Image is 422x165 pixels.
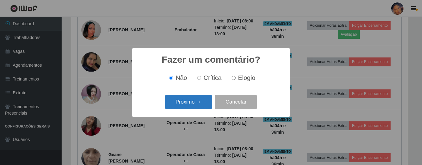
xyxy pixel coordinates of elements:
span: Crítica [204,74,222,81]
span: Não [176,74,187,81]
span: Elogio [238,74,255,81]
button: Próximo → [165,95,212,109]
input: Elogio [232,76,236,80]
button: Cancelar [215,95,257,109]
h2: Fazer um comentário? [162,54,260,65]
input: Não [169,76,173,80]
input: Crítica [197,76,201,80]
